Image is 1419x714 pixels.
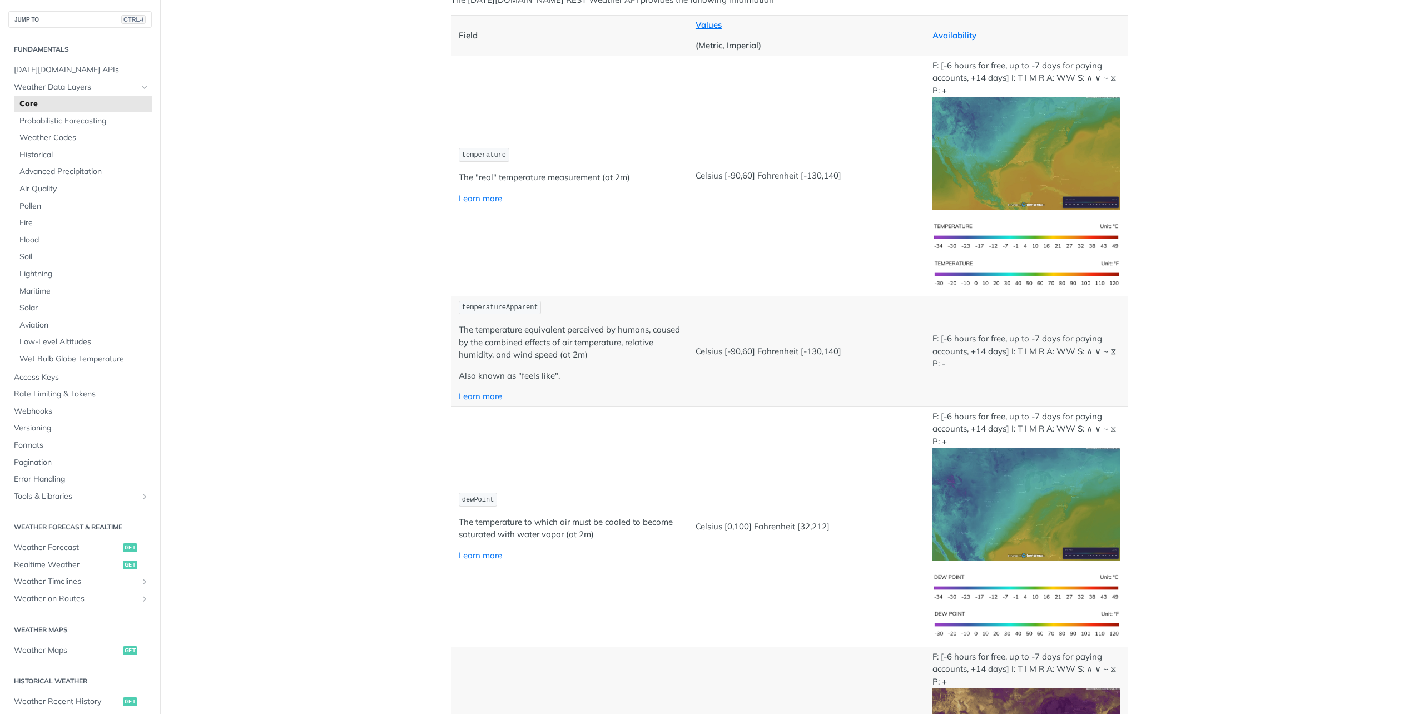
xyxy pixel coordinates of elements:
[8,539,152,556] a: Weather Forecastget
[14,65,149,76] span: [DATE][DOMAIN_NAME] APIs
[8,522,152,532] h2: Weather Forecast & realtime
[8,420,152,437] a: Versioning
[8,642,152,659] a: Weather Mapsget
[19,269,149,280] span: Lightning
[14,181,152,197] a: Air Quality
[19,98,149,110] span: Core
[8,403,152,420] a: Webhooks
[932,410,1120,561] p: F: [-6 hours for free, up to -7 days for paying accounts, +14 days] I: T I M R A: WW S: ∧ ∨ ~ ⧖ P: +
[8,591,152,607] a: Weather on RoutesShow subpages for Weather on Routes
[19,320,149,331] span: Aviation
[8,62,152,78] a: [DATE][DOMAIN_NAME] APIs
[932,59,1120,210] p: F: [-6 hours for free, up to -7 days for paying accounts, +14 days] I: T I M R A: WW S: ∧ ∨ ~ ⧖ P: +
[14,696,120,707] span: Weather Recent History
[14,198,152,215] a: Pollen
[8,386,152,403] a: Rate Limiting & Tokens
[932,333,1120,370] p: F: [-6 hours for free, up to -7 days for paying accounts, +14 days] I: T I M R A: WW S: ∧ ∨ ~ ⧖ P: -
[14,113,152,130] a: Probabilistic Forecasting
[19,251,149,262] span: Soil
[459,391,502,401] a: Learn more
[14,474,149,485] span: Error Handling
[8,369,152,386] a: Access Keys
[19,132,149,143] span: Weather Codes
[123,646,137,655] span: get
[462,151,506,159] span: temperature
[19,336,149,348] span: Low-Level Altitudes
[14,215,152,231] a: Fire
[14,372,149,383] span: Access Keys
[14,491,137,502] span: Tools & Libraries
[19,217,149,229] span: Fire
[696,345,917,358] p: Celsius [-90,60] Fahrenheit [-130,140]
[459,171,681,184] p: The "real" temperature measurement (at 2m)
[932,618,1120,629] span: Expand image
[14,317,152,334] a: Aviation
[696,19,722,30] a: Values
[14,232,152,249] a: Flood
[14,266,152,282] a: Lightning
[8,573,152,590] a: Weather TimelinesShow subpages for Weather Timelines
[14,82,137,93] span: Weather Data Layers
[14,147,152,163] a: Historical
[19,286,149,297] span: Maritime
[121,15,146,24] span: CTRL-/
[459,193,502,204] a: Learn more
[459,550,502,561] a: Learn more
[459,370,681,383] p: Also known as "feels like".
[14,130,152,146] a: Weather Codes
[8,676,152,686] h2: Historical Weather
[19,184,149,195] span: Air Quality
[459,29,681,42] p: Field
[14,542,120,553] span: Weather Forecast
[932,267,1120,278] span: Expand image
[462,496,494,504] span: dewPoint
[14,283,152,300] a: Maritime
[8,625,152,635] h2: Weather Maps
[696,170,917,182] p: Celsius [-90,60] Fahrenheit [-130,140]
[19,150,149,161] span: Historical
[14,576,137,587] span: Weather Timelines
[8,471,152,488] a: Error Handling
[8,11,152,28] button: JUMP TOCTRL-/
[19,116,149,127] span: Probabilistic Forecasting
[14,249,152,265] a: Soil
[8,488,152,505] a: Tools & LibrariesShow subpages for Tools & Libraries
[14,351,152,368] a: Wet Bulb Globe Temperature
[19,166,149,177] span: Advanced Precipitation
[459,516,681,541] p: The temperature to which air must be cooled to become saturated with water vapor (at 2m)
[8,44,152,54] h2: Fundamentals
[8,557,152,573] a: Realtime Weatherget
[140,492,149,501] button: Show subpages for Tools & Libraries
[932,147,1120,158] span: Expand image
[8,437,152,454] a: Formats
[932,230,1120,241] span: Expand image
[462,304,538,311] span: temperatureApparent
[19,303,149,314] span: Solar
[932,581,1120,592] span: Expand image
[123,697,137,706] span: get
[14,423,149,434] span: Versioning
[14,163,152,180] a: Advanced Precipitation
[932,498,1120,509] span: Expand image
[14,457,149,468] span: Pagination
[140,594,149,603] button: Show subpages for Weather on Routes
[696,520,917,533] p: Celsius [0,100] Fahrenheit [32,212]
[19,201,149,212] span: Pollen
[140,83,149,92] button: Hide subpages for Weather Data Layers
[14,645,120,656] span: Weather Maps
[14,593,137,604] span: Weather on Routes
[459,324,681,361] p: The temperature equivalent perceived by humans, caused by the combined effects of air temperature...
[8,454,152,471] a: Pagination
[14,389,149,400] span: Rate Limiting & Tokens
[140,577,149,586] button: Show subpages for Weather Timelines
[14,300,152,316] a: Solar
[19,235,149,246] span: Flood
[14,406,149,417] span: Webhooks
[14,96,152,112] a: Core
[123,561,137,569] span: get
[19,354,149,365] span: Wet Bulb Globe Temperature
[696,39,917,52] p: (Metric, Imperial)
[14,440,149,451] span: Formats
[14,559,120,571] span: Realtime Weather
[8,79,152,96] a: Weather Data LayersHide subpages for Weather Data Layers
